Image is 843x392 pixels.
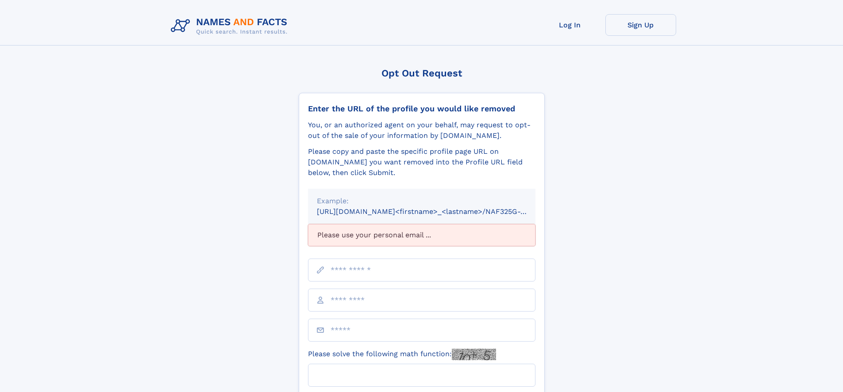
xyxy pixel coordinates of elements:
div: Enter the URL of the profile you would like removed [308,104,535,114]
a: Log In [535,14,605,36]
div: Please use your personal email ... [308,224,535,246]
label: Please solve the following math function: [308,349,496,360]
div: Example: [317,196,527,206]
div: Opt Out Request [299,68,545,79]
img: Logo Names and Facts [167,14,295,38]
small: [URL][DOMAIN_NAME]<firstname>_<lastname>/NAF325G-xxxxxxxx [317,207,552,216]
a: Sign Up [605,14,676,36]
div: You, or an authorized agent on your behalf, may request to opt-out of the sale of your informatio... [308,120,535,141]
div: Please copy and paste the specific profile page URL on [DOMAIN_NAME] you want removed into the Pr... [308,146,535,178]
